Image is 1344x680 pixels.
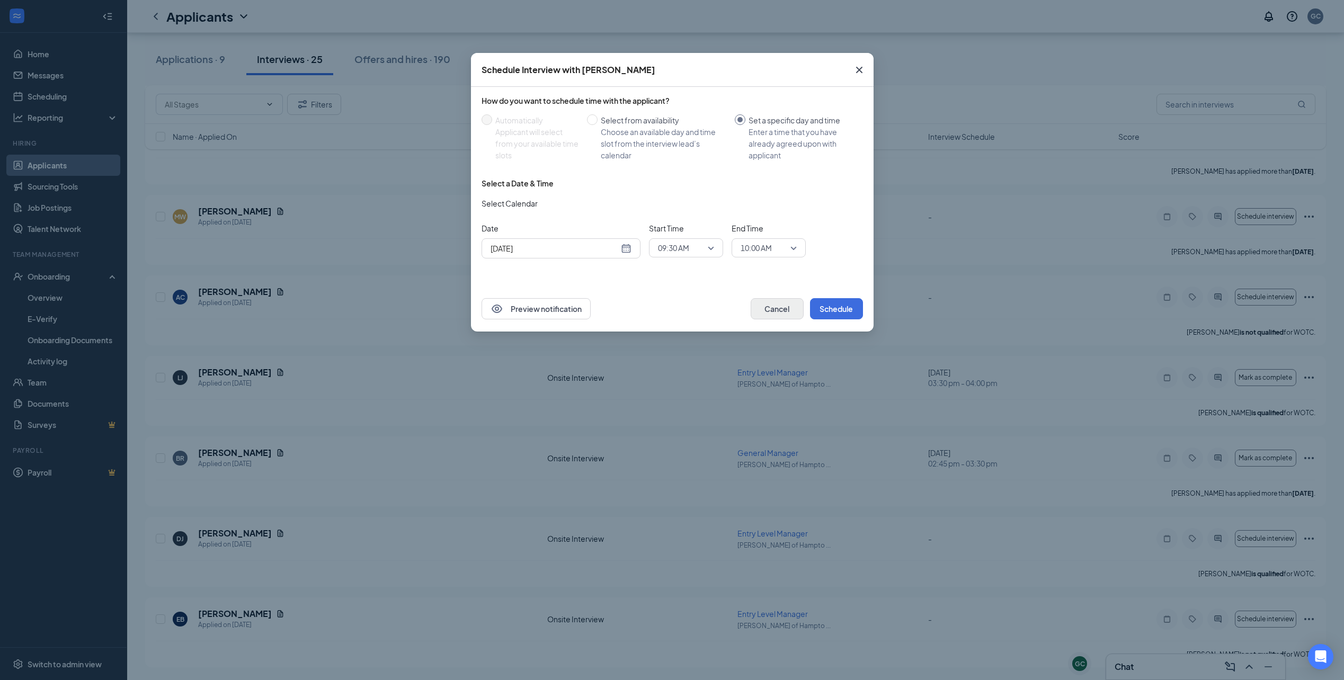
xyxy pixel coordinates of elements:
button: EyePreview notification [482,298,591,319]
span: Date [482,222,640,234]
svg: Eye [491,302,503,315]
svg: Cross [853,64,866,76]
div: Automatically [495,114,578,126]
input: Aug 26, 2025 [491,243,619,254]
div: Select from availability [601,114,726,126]
button: Schedule [810,298,863,319]
button: Cancel [751,298,804,319]
div: Applicant will select from your available time slots [495,126,578,161]
div: Open Intercom Messenger [1308,644,1333,669]
button: Close [845,53,874,87]
span: 10:00 AM [741,240,772,256]
div: Choose an available day and time slot from the interview lead’s calendar [601,126,726,161]
div: Enter a time that you have already agreed upon with applicant [749,126,855,161]
span: Start Time [649,222,723,234]
div: Schedule Interview with [PERSON_NAME] [482,64,655,76]
span: End Time [732,222,806,234]
span: Select Calendar [482,198,538,209]
div: Set a specific day and time [749,114,855,126]
div: How do you want to schedule time with the applicant? [482,95,863,106]
span: 09:30 AM [658,240,689,256]
div: Select a Date & Time [482,178,554,189]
